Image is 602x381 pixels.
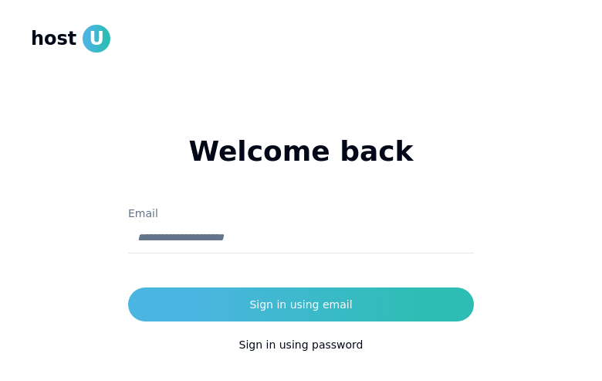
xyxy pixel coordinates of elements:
[128,328,474,362] button: Sign in using password
[83,25,110,53] span: U
[128,287,474,321] button: Sign in using email
[249,297,352,312] div: Sign in using email
[31,26,76,51] span: host
[128,207,158,219] label: Email
[31,25,110,53] a: hostU
[128,136,474,167] h1: Welcome back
